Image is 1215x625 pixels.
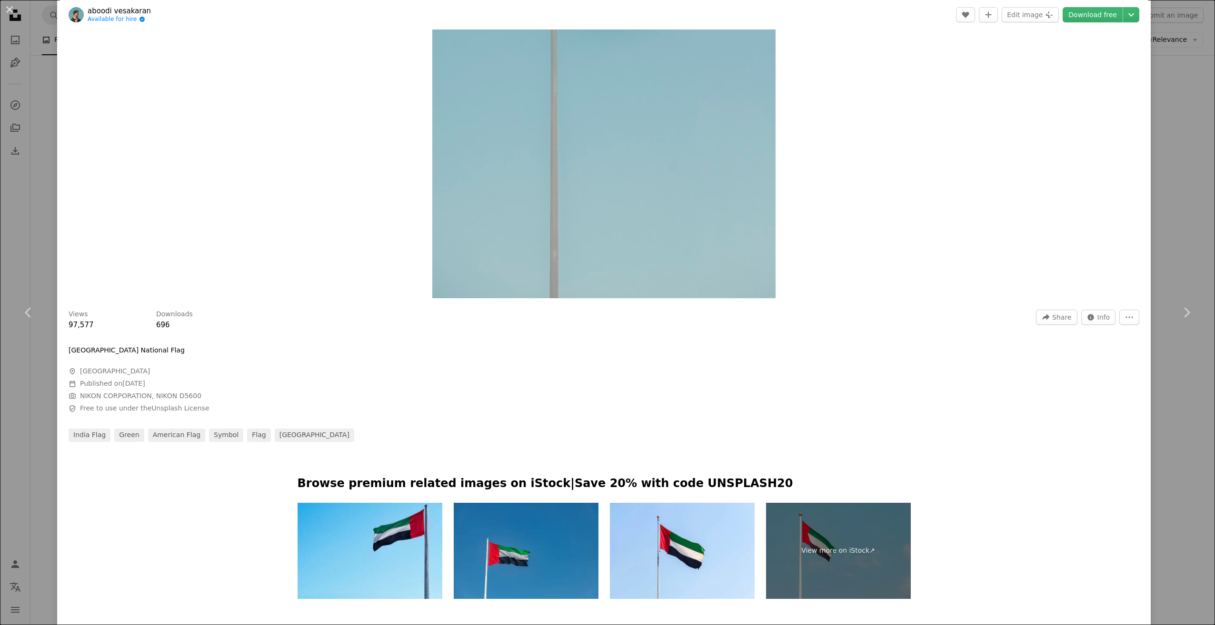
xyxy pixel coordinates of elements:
span: 97,577 [69,321,94,329]
span: Info [1097,310,1110,324]
button: Edit image [1002,7,1059,22]
p: [GEOGRAPHIC_DATA] National Flag [69,346,185,355]
span: Share [1052,310,1071,324]
img: UAE Flag on Blue Sky [298,503,442,599]
p: Browse premium related images on iStock | Save 20% with code UNSPLASH20 [298,476,911,491]
a: green [114,429,144,442]
img: United Arab Emirates Flag [454,503,598,599]
a: [GEOGRAPHIC_DATA] [275,429,354,442]
span: [GEOGRAPHIC_DATA] [80,367,150,376]
a: View more on iStock↗ [766,503,911,599]
img: Go to aboodi vesakaran's profile [69,7,84,22]
h3: Views [69,310,88,319]
a: american flag [148,429,205,442]
a: symbol [209,429,243,442]
a: india flag [69,429,110,442]
a: Available for hire [88,16,151,23]
button: Add to Collection [979,7,998,22]
a: Next [1158,267,1215,358]
button: Choose download size [1123,7,1139,22]
span: Free to use under the [80,404,209,413]
a: flag [247,429,270,442]
button: Stats about this image [1081,310,1116,325]
button: More Actions [1119,310,1139,325]
a: Download free [1063,7,1123,22]
button: Like [956,7,975,22]
img: UAE flag waving in the blue bright sky, national symbol UAE [610,503,755,599]
span: Published on [80,380,145,387]
h3: Downloads [156,310,193,319]
a: Unsplash License [151,404,209,412]
button: NIKON CORPORATION, NIKON D5600 [80,391,201,401]
span: 696 [156,321,170,329]
time: September 17, 2022 at 8:21:38 PM GMT+4 [122,380,145,387]
button: Share this image [1036,310,1077,325]
a: aboodi vesakaran [88,6,151,16]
